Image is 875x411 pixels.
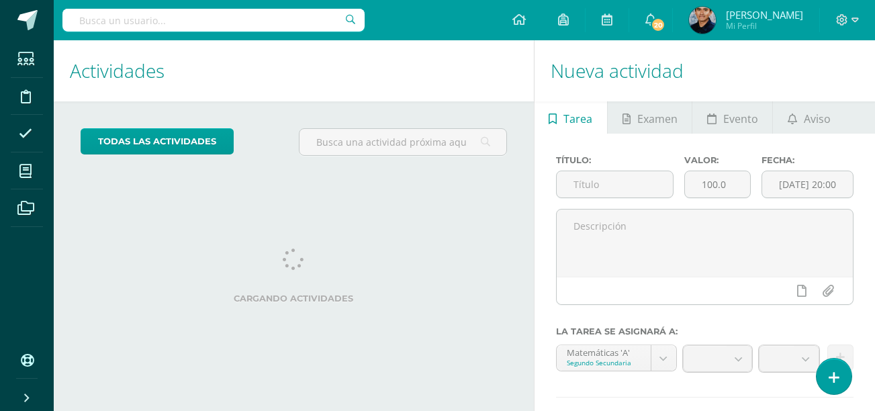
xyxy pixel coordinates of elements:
input: Fecha de entrega [762,171,853,197]
span: Evento [723,103,758,135]
img: 34b7d2815c833d3d4a9d7dedfdeadf41.png [689,7,716,34]
span: [PERSON_NAME] [726,8,803,21]
a: Evento [692,101,772,134]
a: Aviso [773,101,845,134]
input: Puntos máximos [685,171,750,197]
a: todas las Actividades [81,128,234,154]
div: Segundo Secundaria [567,358,641,367]
label: La tarea se asignará a: [556,326,854,336]
input: Título [557,171,673,197]
label: Valor: [684,155,751,165]
span: Aviso [804,103,831,135]
a: Matemáticas 'A'Segundo Secundaria [557,345,676,371]
span: Mi Perfil [726,20,803,32]
h1: Actividades [70,40,518,101]
h1: Nueva actividad [551,40,859,101]
a: Examen [608,101,692,134]
label: Título: [556,155,674,165]
input: Busca un usuario... [62,9,365,32]
a: Tarea [535,101,607,134]
span: Tarea [563,103,592,135]
input: Busca una actividad próxima aquí... [300,129,506,155]
span: 20 [651,17,665,32]
span: Examen [637,103,678,135]
label: Fecha: [762,155,854,165]
label: Cargando actividades [81,293,507,304]
div: Matemáticas 'A' [567,345,641,358]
